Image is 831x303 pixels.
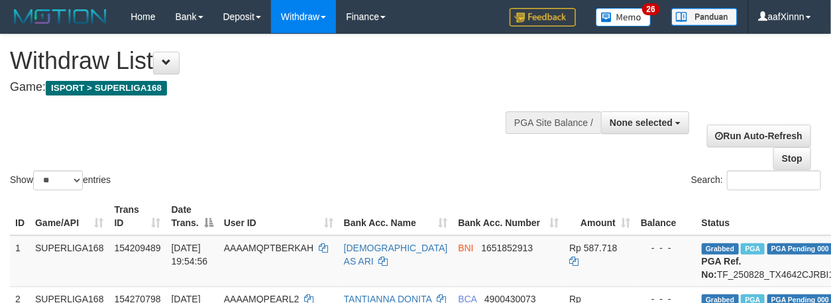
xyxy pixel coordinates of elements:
label: Show entries [10,170,111,190]
th: Balance [636,198,696,235]
img: Feedback.jpg [510,8,576,27]
span: AAAAMQPTBERKAH [224,243,313,253]
b: PGA Ref. No: [702,256,742,280]
th: User ID: activate to sort column ascending [219,198,339,235]
a: Run Auto-Refresh [707,125,811,147]
span: Marked by aafchhiseyha [741,243,764,255]
span: Copy 1651852913 to clipboard [481,243,533,253]
label: Search: [691,170,821,190]
a: Stop [773,147,811,170]
td: 1 [10,235,30,287]
span: Rp 587.718 [569,243,617,253]
h1: Withdraw List [10,48,541,74]
th: Bank Acc. Name: activate to sort column ascending [339,198,453,235]
th: Bank Acc. Number: activate to sort column ascending [453,198,564,235]
span: None selected [610,117,673,128]
span: 26 [642,3,660,15]
th: Trans ID: activate to sort column ascending [109,198,166,235]
div: - - - [641,241,691,255]
select: Showentries [33,170,83,190]
th: Date Trans.: activate to sort column descending [166,198,219,235]
input: Search: [727,170,821,190]
th: Game/API: activate to sort column ascending [30,198,109,235]
span: Grabbed [702,243,739,255]
span: 154209489 [115,243,161,253]
img: MOTION_logo.png [10,7,111,27]
th: Amount: activate to sort column ascending [564,198,636,235]
span: BNI [458,243,473,253]
img: Button%20Memo.svg [596,8,651,27]
th: ID [10,198,30,235]
button: None selected [601,111,689,134]
div: PGA Site Balance / [506,111,601,134]
span: ISPORT > SUPERLIGA168 [46,81,167,95]
img: panduan.png [671,8,738,26]
a: [DEMOGRAPHIC_DATA] AS ARI [344,243,448,267]
span: [DATE] 19:54:56 [172,243,208,267]
td: SUPERLIGA168 [30,235,109,287]
h4: Game: [10,81,541,94]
